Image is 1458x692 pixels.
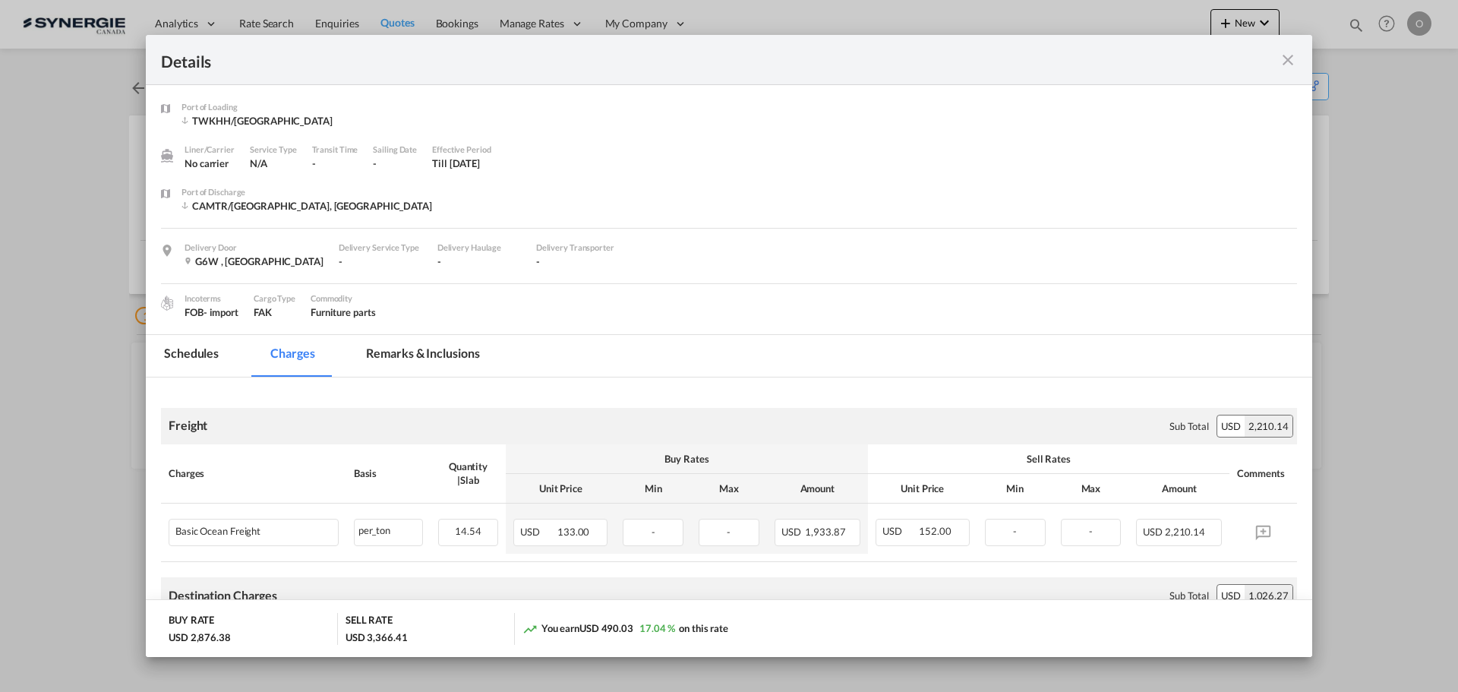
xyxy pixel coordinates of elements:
span: USD [520,526,555,538]
md-tab-item: Charges [252,335,333,377]
div: per_ton [355,520,422,539]
div: Sub Total [1169,589,1209,602]
div: 1,026.27 [1245,585,1292,606]
th: Amount [767,474,868,504]
div: Liner/Carrier [185,143,235,156]
div: Incoterms [185,292,238,305]
div: Delivery Transporter [536,241,620,254]
div: Cargo Type [254,292,295,305]
div: Delivery Door [185,241,323,254]
div: USD 2,876.38 [169,630,231,644]
div: Delivery Haulage [437,241,521,254]
div: - [437,254,521,268]
span: N/A [250,157,267,169]
div: No carrier [185,156,235,170]
div: Details [161,50,1183,69]
div: FOB [185,305,238,319]
span: 14.54 [455,525,481,537]
div: Service Type [250,143,297,156]
th: Max [691,474,767,504]
md-tab-item: Schedules [146,335,237,377]
span: 17.04 % [639,622,675,634]
th: Unit Price [506,474,615,504]
div: BUY RATE [169,613,214,630]
div: You earn on this rate [522,621,728,637]
div: Freight [169,417,207,434]
span: USD 490.03 [579,622,633,634]
div: Transit Time [312,143,358,156]
div: Sub Total [1169,419,1209,433]
div: Sailing Date [373,143,417,156]
div: USD 3,366.41 [346,630,408,644]
img: cargo.png [159,295,175,311]
span: 1,933.87 [805,526,845,538]
div: USD [1217,416,1245,437]
div: Port of Loading [181,100,333,114]
div: Effective Period [432,143,491,156]
div: Till 5 Sep 2025 [432,156,480,170]
span: USD [1143,526,1163,538]
th: Unit Price [868,474,977,504]
div: Quantity | Slab [438,460,499,487]
th: Min [977,474,1053,504]
span: USD [882,525,917,537]
div: - [312,156,358,170]
div: Buy Rates [513,452,860,466]
span: - [727,526,731,538]
md-tab-item: Remarks & Inclusions [348,335,497,377]
span: 2,210.14 [1165,526,1205,538]
span: - [1089,525,1093,537]
div: Charges [169,466,339,480]
div: Commodity [311,292,376,305]
div: Destination Charges [169,587,277,604]
md-icon: icon-trending-up [522,621,538,637]
md-pagination-wrapper: Use the left and right arrow keys to navigate between tabs [146,335,513,377]
span: 133.00 [557,526,589,538]
div: - import [204,305,238,319]
span: Furniture parts [311,306,376,318]
div: 2,210.14 [1245,416,1292,437]
div: - [339,254,422,268]
div: Basis [354,466,423,480]
md-dialog: Port of Loading ... [146,35,1312,658]
div: - [536,254,620,268]
span: 152.00 [919,525,951,537]
div: - [373,156,417,170]
span: - [1013,525,1017,537]
th: Max [1053,474,1129,504]
div: Delivery Service Type [339,241,422,254]
md-icon: icon-close fg-AAA8AD m-0 cursor [1279,51,1297,69]
div: Basic Ocean Freight [175,526,260,537]
div: TWKHH/Kaohsiung [181,114,333,128]
div: USD [1217,585,1245,606]
span: - [652,526,655,538]
div: FAK [254,305,295,319]
span: USD [781,526,803,538]
div: G6W , Canada [185,254,323,268]
th: Comments [1229,444,1297,504]
div: SELL RATE [346,613,393,630]
th: Amount [1128,474,1229,504]
th: Min [615,474,691,504]
div: Port of Discharge [181,185,432,199]
div: Sell Rates [876,452,1222,466]
div: CAMTR/Montreal, QC [181,199,432,213]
